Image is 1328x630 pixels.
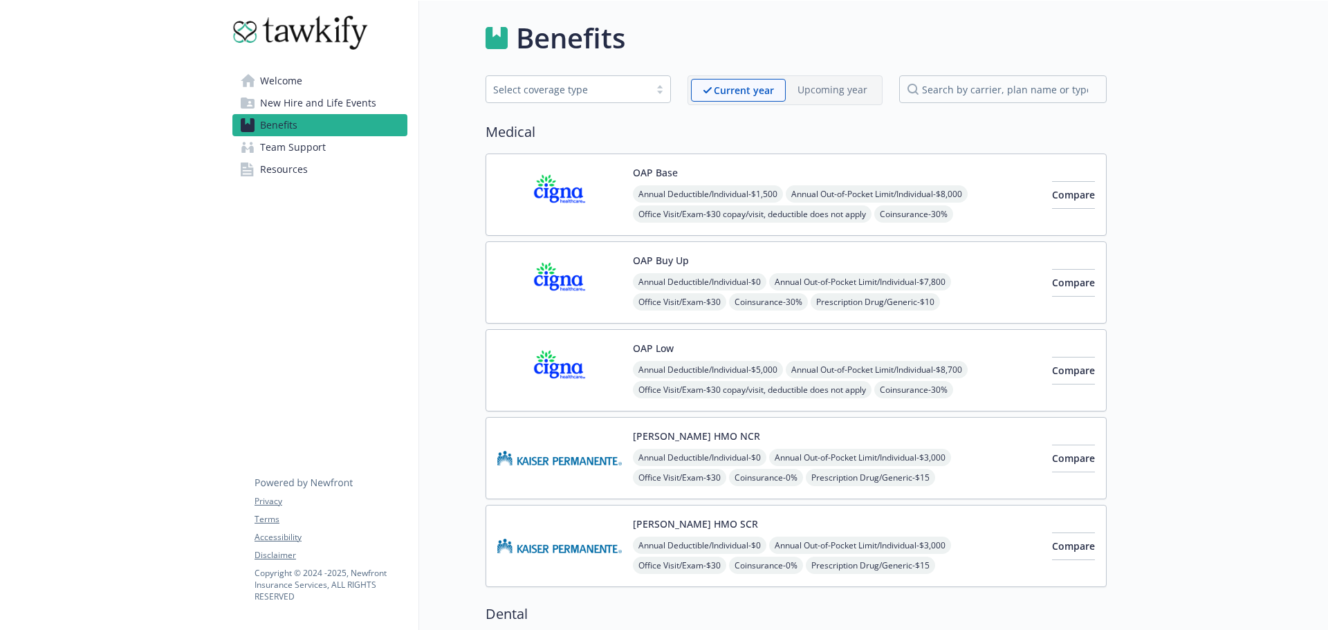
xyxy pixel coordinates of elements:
span: Annual Deductible/Individual - $1,500 [633,185,783,203]
span: Resources [260,158,308,180]
button: OAP Buy Up [633,253,689,268]
img: Kaiser Permanente Insurance Company carrier logo [497,429,622,488]
a: Privacy [255,495,407,508]
p: Upcoming year [797,82,867,97]
button: OAP Low [633,341,674,355]
span: Prescription Drug/Generic - $15 [806,469,935,486]
button: [PERSON_NAME] HMO NCR [633,429,760,443]
a: Team Support [232,136,407,158]
button: OAP Base [633,165,678,180]
span: Office Visit/Exam - $30 [633,293,726,311]
span: Compare [1052,364,1095,377]
p: Current year [714,83,774,98]
h1: Benefits [516,17,625,59]
span: Annual Deductible/Individual - $0 [633,537,766,554]
span: Annual Out-of-Pocket Limit/Individual - $8,000 [786,185,968,203]
input: search by carrier, plan name or type [899,75,1107,103]
span: Coinsurance - 30% [874,205,953,223]
span: Office Visit/Exam - $30 [633,557,726,574]
span: Office Visit/Exam - $30 copay/visit, deductible does not apply [633,205,871,223]
span: Annual Deductible/Individual - $0 [633,273,766,290]
a: New Hire and Life Events [232,92,407,114]
div: Select coverage type [493,82,643,97]
h2: Medical [486,122,1107,142]
span: Prescription Drug/Generic - $10 [811,293,940,311]
button: Compare [1052,445,1095,472]
a: Resources [232,158,407,180]
span: Annual Out-of-Pocket Limit/Individual - $8,700 [786,361,968,378]
span: Annual Out-of-Pocket Limit/Individual - $7,800 [769,273,951,290]
span: Benefits [260,114,297,136]
img: CIGNA carrier logo [497,165,622,224]
span: Annual Deductible/Individual - $0 [633,449,766,466]
span: Team Support [260,136,326,158]
p: Copyright © 2024 - 2025 , Newfront Insurance Services, ALL RIGHTS RESERVED [255,567,407,602]
a: Benefits [232,114,407,136]
a: Welcome [232,70,407,92]
span: Compare [1052,188,1095,201]
span: Annual Deductible/Individual - $5,000 [633,361,783,378]
span: Annual Out-of-Pocket Limit/Individual - $3,000 [769,537,951,554]
span: Office Visit/Exam - $30 [633,469,726,486]
button: Compare [1052,181,1095,209]
img: Kaiser Permanente Insurance Company carrier logo [497,517,622,575]
span: Coinsurance - 0% [729,469,803,486]
span: Office Visit/Exam - $30 copay/visit, deductible does not apply [633,381,871,398]
span: Coinsurance - 30% [874,381,953,398]
button: Compare [1052,269,1095,297]
button: Compare [1052,532,1095,560]
span: Coinsurance - 0% [729,557,803,574]
span: Annual Out-of-Pocket Limit/Individual - $3,000 [769,449,951,466]
span: Compare [1052,276,1095,289]
span: Welcome [260,70,302,92]
span: Prescription Drug/Generic - $15 [806,557,935,574]
span: Compare [1052,452,1095,465]
a: Disclaimer [255,549,407,562]
span: Coinsurance - 30% [729,293,808,311]
img: CIGNA carrier logo [497,341,622,400]
span: New Hire and Life Events [260,92,376,114]
button: Compare [1052,357,1095,385]
span: Compare [1052,539,1095,553]
span: Upcoming year [786,79,879,102]
img: CIGNA carrier logo [497,253,622,312]
h2: Dental [486,604,1107,624]
button: [PERSON_NAME] HMO SCR [633,517,758,531]
a: Accessibility [255,531,407,544]
a: Terms [255,513,407,526]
